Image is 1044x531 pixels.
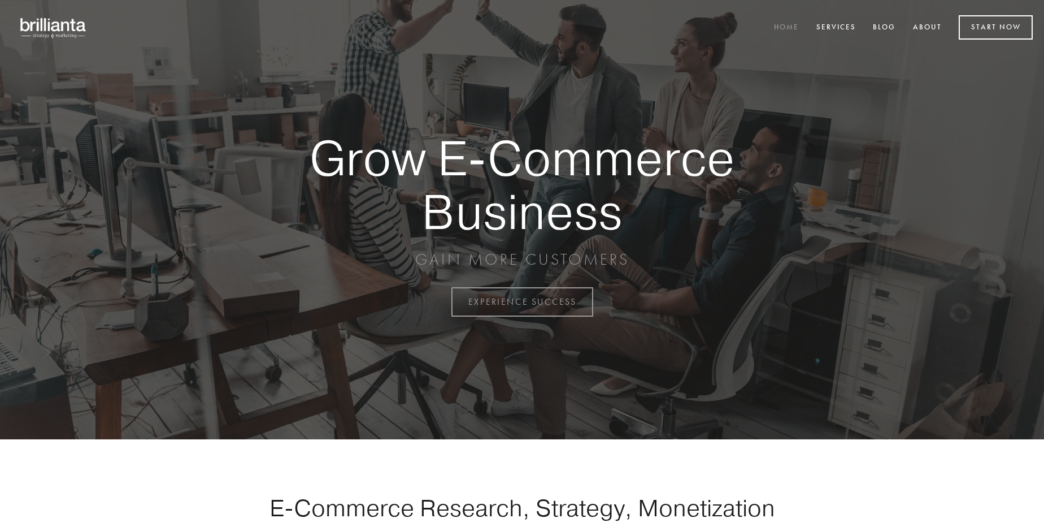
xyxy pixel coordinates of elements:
img: brillianta - research, strategy, marketing [11,11,96,44]
a: Home [767,19,806,37]
strong: Grow E-Commerce Business [270,131,774,238]
a: About [906,19,949,37]
p: GAIN MORE CUSTOMERS [270,249,774,270]
h1: E-Commerce Research, Strategy, Monetization [234,494,810,522]
a: EXPERIENCE SUCCESS [451,287,593,317]
a: Services [809,19,863,37]
a: Start Now [959,15,1033,40]
a: Blog [865,19,903,37]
